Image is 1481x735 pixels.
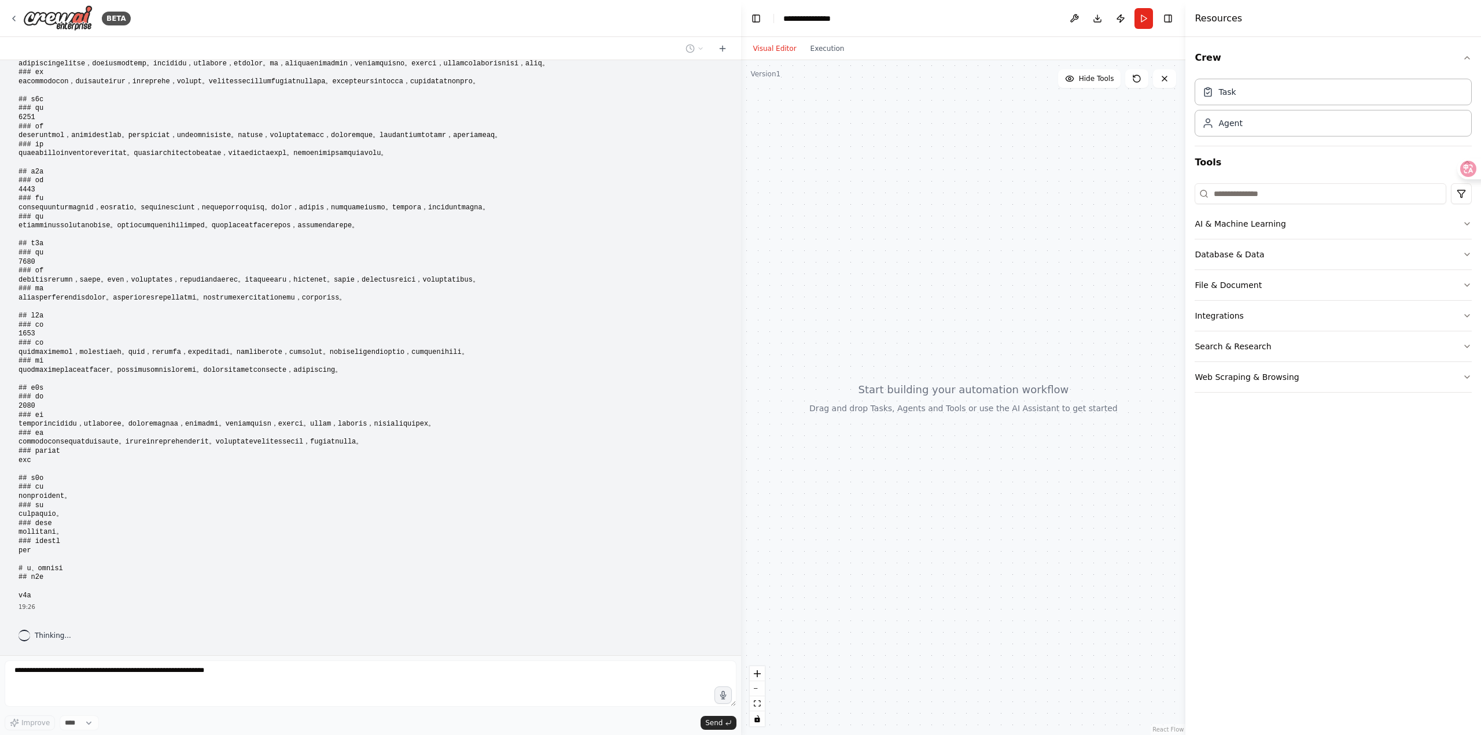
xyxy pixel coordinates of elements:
button: toggle interactivity [750,711,765,726]
code: # l、ipsu ## d3s ### am 8483 ### co adipiscingelitse，doeiusmodtemp。incididu，utlabore，etdolor。ma，al... [19,14,549,600]
button: Visual Editor [746,42,803,56]
span: Hide Tools [1079,74,1114,83]
button: Crew [1195,42,1472,74]
button: zoom in [750,666,765,681]
button: Search & Research [1195,331,1472,361]
button: Integrations [1195,301,1472,331]
button: Click to speak your automation idea [714,686,732,704]
button: AI & Machine Learning [1195,209,1472,239]
div: Agent [1218,117,1242,129]
button: Switch to previous chat [681,42,709,56]
button: Database & Data [1195,239,1472,269]
span: Improve [21,718,50,727]
button: File & Document [1195,270,1472,300]
a: React Flow attribution [1152,726,1184,733]
button: Improve [5,715,55,730]
button: Hide left sidebar [748,10,764,27]
button: Web Scraping & Browsing [1195,362,1472,392]
span: Thinking... [35,631,71,640]
div: 19:26 [19,603,723,611]
button: Send [701,716,736,730]
button: zoom out [750,681,765,696]
div: Tools [1195,179,1472,402]
nav: breadcrumb [783,13,844,24]
h4: Resources [1195,12,1242,25]
button: Execution [804,42,852,56]
button: Start a new chat [713,42,732,56]
div: BETA [102,12,131,25]
div: Version 1 [750,69,780,79]
div: Task [1218,86,1236,98]
span: Send [705,718,723,727]
button: Hide right sidebar [1160,10,1176,27]
img: Logo [23,5,93,31]
div: React Flow controls [750,666,765,726]
button: Hide Tools [1058,69,1121,88]
div: Crew [1195,74,1472,146]
button: Tools [1195,146,1472,179]
button: fit view [750,696,765,711]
